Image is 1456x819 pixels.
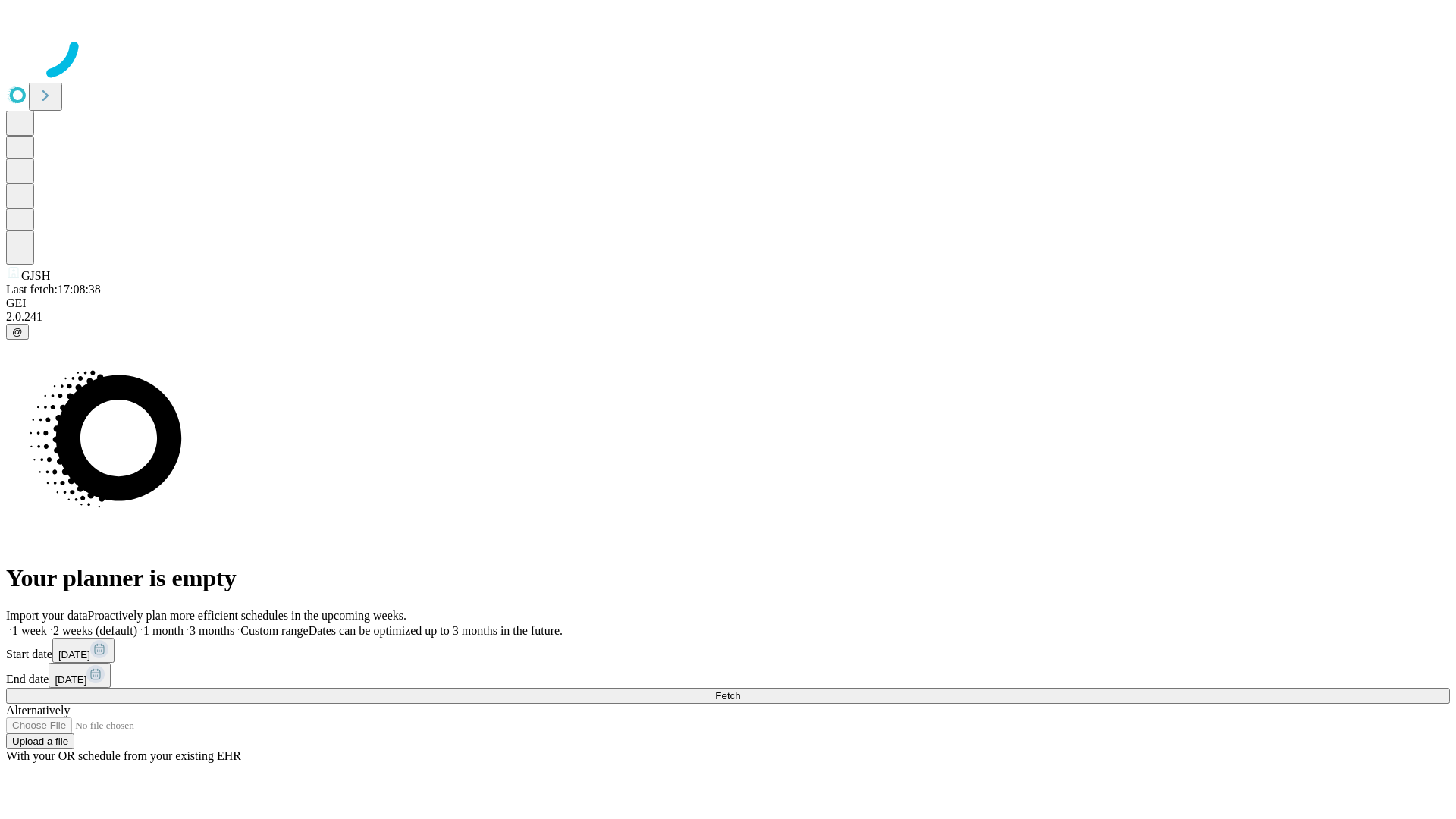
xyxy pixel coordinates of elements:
[12,326,23,337] span: @
[6,310,1450,324] div: 2.0.241
[6,733,74,749] button: Upload a file
[49,663,111,688] button: [DATE]
[6,704,70,717] span: Alternatively
[6,663,1450,688] div: End date
[88,609,406,622] span: Proactively plan more efficient schedules in the upcoming weeks.
[55,674,86,686] span: [DATE]
[6,564,1450,592] h1: Your planner is empty
[240,624,308,637] span: Custom range
[6,609,88,622] span: Import your data
[21,269,50,282] span: GJSH
[58,649,90,661] span: [DATE]
[6,749,241,762] span: With your OR schedule from your existing EHR
[143,624,184,637] span: 1 month
[12,624,47,637] span: 1 week
[6,283,101,296] span: Last fetch: 17:08:38
[53,624,137,637] span: 2 weeks (default)
[6,324,29,340] button: @
[715,690,740,701] span: Fetch
[52,638,115,663] button: [DATE]
[6,297,1450,310] div: GEI
[190,624,234,637] span: 3 months
[309,624,563,637] span: Dates can be optimized up to 3 months in the future.
[6,688,1450,704] button: Fetch
[6,638,1450,663] div: Start date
